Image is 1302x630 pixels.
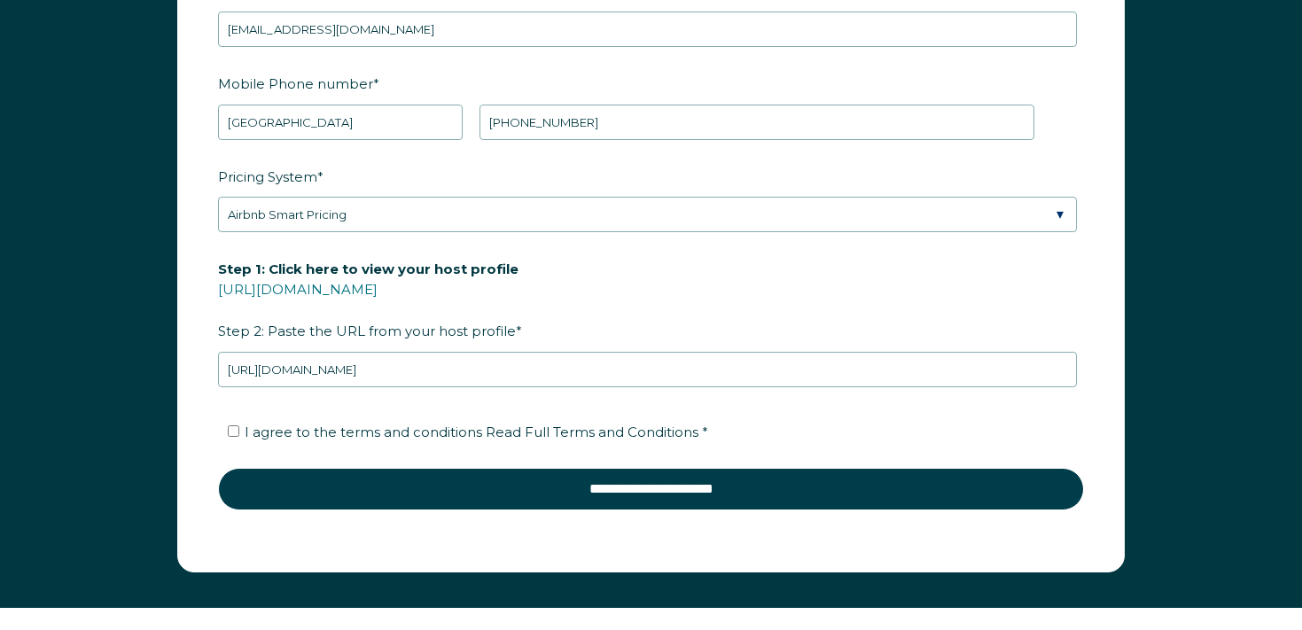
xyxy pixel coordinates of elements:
span: Pricing System [218,163,317,191]
span: Read Full Terms and Conditions [486,424,698,440]
a: [URL][DOMAIN_NAME] [218,281,378,298]
input: I agree to the terms and conditions Read Full Terms and Conditions * [228,425,239,437]
span: Step 2: Paste the URL from your host profile [218,255,518,345]
a: Read Full Terms and Conditions [482,424,702,440]
span: Step 1: Click here to view your host profile [218,255,518,283]
span: Mobile Phone number [218,70,373,97]
span: I agree to the terms and conditions [245,424,708,440]
input: airbnb.com/users/show/12345 [218,352,1077,387]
